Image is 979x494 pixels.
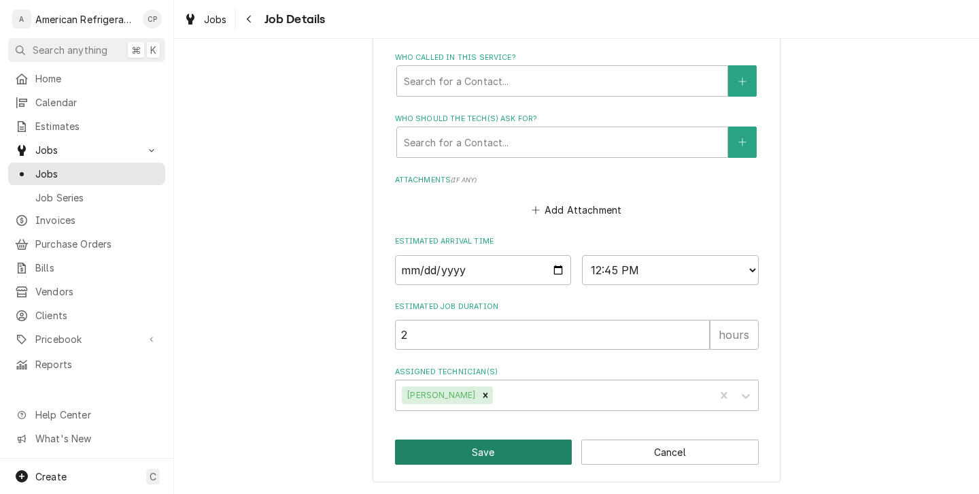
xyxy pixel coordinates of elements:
button: Cancel [581,440,759,465]
span: Create [35,471,67,482]
button: Create New Contact [728,127,757,158]
a: Invoices [8,209,165,231]
div: Attachments [395,175,759,220]
a: Go to Jobs [8,139,165,161]
span: Job Series [35,191,158,205]
button: Add Attachment [529,201,624,220]
div: Estimated Arrival Time [395,236,759,284]
span: ⌘ [131,43,141,57]
a: Go to Help Center [8,404,165,426]
div: CP [143,10,162,29]
input: Date [395,255,572,285]
label: Attachments [395,175,759,186]
div: A [12,10,31,29]
span: Job Details [260,10,326,29]
span: What's New [35,431,157,446]
span: Purchase Orders [35,237,158,251]
span: K [150,43,156,57]
a: Reports [8,353,165,376]
span: Jobs [35,167,158,181]
span: ( if any ) [451,176,477,184]
span: Invoices [35,213,158,227]
select: Time Select [582,255,759,285]
span: Bills [35,261,158,275]
label: Who should the tech(s) ask for? [395,114,759,125]
div: Who called in this service? [395,52,759,97]
div: Cordel Pyle's Avatar [143,10,162,29]
button: Search anything⌘K [8,38,165,62]
div: hours [710,320,759,350]
span: Reports [35,357,158,372]
span: Search anything [33,43,107,57]
div: American Refrigeration LLC [35,12,135,27]
a: Vendors [8,280,165,303]
div: Estimated Job Duration [395,301,759,350]
div: [PERSON_NAME] [402,386,478,404]
a: Go to Pricebook [8,328,165,350]
a: Home [8,67,165,90]
label: Assigned Technician(s) [395,367,759,378]
span: Vendors [35,284,158,299]
a: Job Series [8,186,165,209]
svg: Create New Contact [738,77,746,86]
span: Calendar [35,95,158,110]
span: Jobs [204,12,227,27]
div: Button Group [395,440,759,465]
div: Who should the tech(s) ask for? [395,114,759,158]
button: Navigate back [239,8,260,30]
svg: Create New Contact [738,137,746,147]
label: Estimated Arrival Time [395,236,759,247]
a: Go to What's New [8,427,165,450]
div: Assigned Technician(s) [395,367,759,411]
span: Jobs [35,143,138,157]
span: Help Center [35,408,157,422]
a: Jobs [8,163,165,185]
button: Save [395,440,572,465]
div: American Refrigeration LLC's Avatar [12,10,31,29]
a: Calendar [8,91,165,114]
span: Estimates [35,119,158,133]
span: C [150,470,156,484]
a: Clients [8,304,165,327]
label: Estimated Job Duration [395,301,759,312]
a: Estimates [8,115,165,137]
span: Pricebook [35,332,138,346]
a: Purchase Orders [8,233,165,255]
button: Create New Contact [728,65,757,97]
div: Remove Brandon Stephens [478,386,493,404]
div: Button Group Row [395,440,759,465]
span: Home [35,71,158,86]
span: Clients [35,308,158,323]
label: Who called in this service? [395,52,759,63]
a: Jobs [178,8,233,31]
a: Bills [8,257,165,279]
